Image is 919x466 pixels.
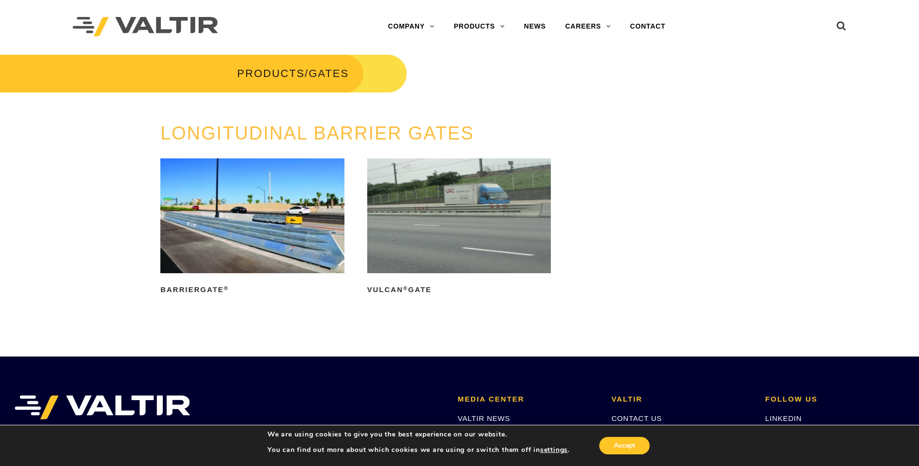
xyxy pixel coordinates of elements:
h2: BarrierGate [160,282,344,297]
a: PRODUCTS [237,67,305,79]
img: Valtir [73,17,218,37]
a: CAREERS [556,17,621,36]
h2: Vulcan Gate [367,282,551,297]
p: You can find out more about which cookies we are using or switch them off in . [267,446,570,454]
sup: ® [224,285,229,291]
a: PRODUCTS [444,17,514,36]
h2: FOLLOW US [765,395,904,404]
button: settings [540,446,568,454]
a: COMPANY [378,17,444,36]
a: CONTACT US [611,414,662,422]
sup: ® [403,285,408,291]
img: VALTIR [15,395,190,419]
span: GATES [309,67,349,79]
a: LONGITUDINAL BARRIER GATES [160,123,474,143]
a: LINKEDIN [765,414,802,422]
a: Vulcan®Gate [367,158,551,297]
h2: MEDIA CENTER [458,395,597,404]
p: We are using cookies to give you the best experience on our website. [267,430,570,439]
h2: VALTIR [611,395,750,404]
a: BarrierGate® [160,158,344,297]
a: VALTIR NEWS [458,414,510,422]
a: NEWS [514,17,556,36]
button: Accept [599,437,650,454]
a: CONTACT [621,17,675,36]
